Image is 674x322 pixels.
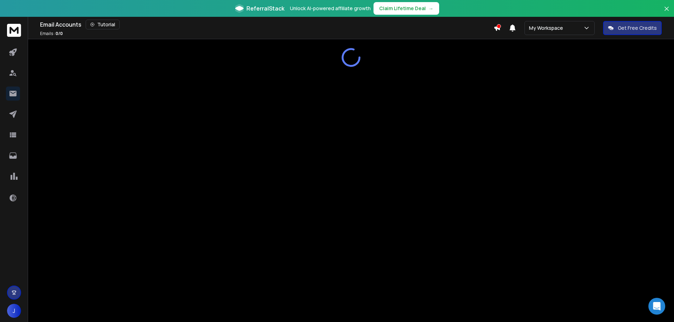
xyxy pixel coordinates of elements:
[40,20,494,29] div: Email Accounts
[290,5,371,12] p: Unlock AI-powered affiliate growth
[662,4,671,21] button: Close banner
[86,20,120,29] button: Tutorial
[648,298,665,315] div: Open Intercom Messenger
[618,25,657,32] p: Get Free Credits
[529,25,566,32] p: My Workspace
[55,30,63,36] span: 0 / 0
[7,304,21,318] button: J
[40,31,63,36] p: Emails :
[429,5,434,12] span: →
[603,21,662,35] button: Get Free Credits
[246,4,284,13] span: ReferralStack
[374,2,439,15] button: Claim Lifetime Deal→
